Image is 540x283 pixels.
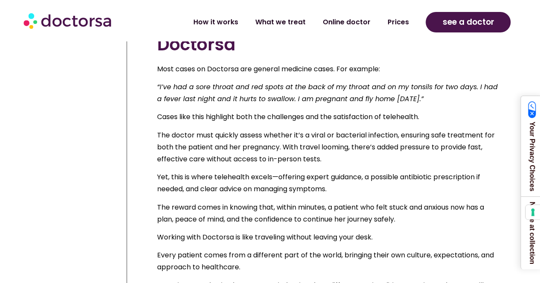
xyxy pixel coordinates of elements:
h2: Virtual urgent care cases handled on Doctorsa [157,14,499,55]
button: Your consent preferences for tracking technologies [525,205,540,219]
span: “I’ve had a sore throat and red spots at the back of my throat and on my tonsils for two days. I ... [157,82,498,104]
a: see a doctor [426,12,511,32]
span: The reward comes in knowing that, within minutes, a patient who felt stuck and anxious now has a ... [157,202,484,224]
span: Every patient comes from a different part of the world, bringing their own culture, expectations,... [157,250,494,272]
span: The doctor must quickly assess whether it’s a viral or bacterial infection, ensuring safe treatme... [157,130,495,164]
span: Cases like this highlight both the challenges and the satisfaction of telehealth. [157,112,419,122]
img: California Consumer Privacy Act (CCPA) Opt-Out Icon [528,101,536,118]
span: Working with Doctorsa is like traveling without leaving your desk. [157,232,373,242]
a: What we treat [246,12,314,32]
span: Yet, this is where telehealth excels—offering expert guidance, a possible antibiotic prescription... [157,172,480,194]
a: How it works [184,12,246,32]
a: Prices [379,12,417,32]
a: Online doctor [314,12,379,32]
span: Most cases on Doctorsa are general medicine cases. For example: [157,64,380,74]
span: see a doctor [442,15,494,29]
nav: Menu [145,12,417,32]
